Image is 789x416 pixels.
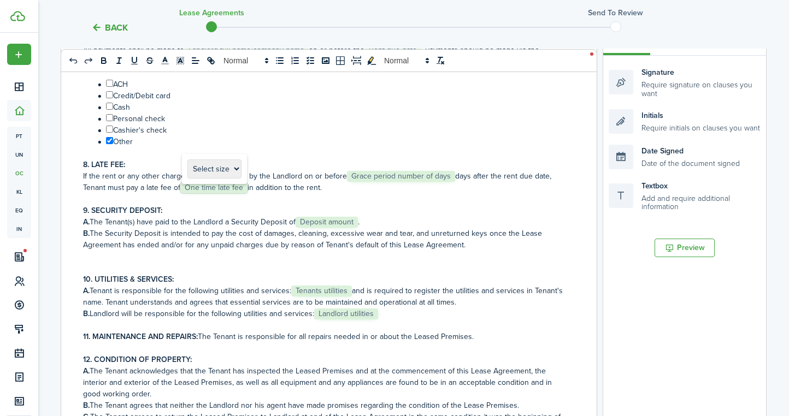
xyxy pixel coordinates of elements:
img: TenantCloud [10,11,25,21]
p: The Security Deposit is intended to pay the cost of damages, cleaning, excessive wear and tear, a... [83,228,567,251]
a: eq [7,201,31,219]
strong: 10. UTILITIES & SERVICES: [83,274,174,285]
strong: B. [83,400,90,411]
span: Landlord utilities [314,308,378,319]
strong: 12. CONDITION OF PROPERTY: [83,354,192,365]
p: If the rent or any other charges are not received by the Landlord on or before days after the ren... [83,170,567,193]
strong: 8. LATE FEE: [83,159,125,170]
p: The Tenant acknowledges that the Tenant has inspected the Leased Premises and at the commencement... [83,365,567,400]
span: One time late fee [180,182,248,193]
li: Cash [95,102,567,113]
button: italic [111,54,127,67]
strong: A. [83,365,90,377]
button: toggleMarkYellow: markYellow [364,54,379,67]
p: The Tenant is responsible for all repairs needed in or about the Leased Premises. [83,331,567,342]
strong: 11. MAINTENANCE AND REPAIRS: [83,331,198,342]
li: Personal check [95,113,567,124]
button: image [318,54,333,67]
span: Deposit amount [296,217,358,228]
button: clean [433,54,448,67]
button: list: check [303,54,318,67]
button: Back [91,22,128,33]
span: Tenants utilities [291,286,352,296]
strong: B. [83,228,90,239]
a: in [7,219,31,238]
strong: 9. SECURITY DEPOSIT: [83,205,162,216]
h3: Send to review [588,7,643,19]
button: undo: undo [66,54,81,67]
button: list: bullet [272,54,287,67]
button: pageBreak [349,54,364,67]
button: list: ordered [287,54,303,67]
li: ACH [95,79,567,90]
button: link [203,54,219,67]
button: redo: redo [81,54,96,67]
a: un [7,145,31,164]
p: Landlord will be responsible for the following utilities and services: [83,308,567,319]
button: Preview [655,239,715,257]
span: Grace period number of days [347,171,455,182]
li: Other [95,136,567,147]
strong: A. [83,216,90,228]
a: oc [7,164,31,182]
li: Cashier's check [95,124,567,136]
button: strike [142,54,157,67]
strong: B. [83,308,90,319]
strong: A. [83,285,90,296]
li: Credit/Debit card [95,90,567,102]
button: underline [127,54,142,67]
button: Open menu [7,44,31,65]
a: pt [7,127,31,145]
a: kl [7,182,31,201]
button: table-better [333,54,349,67]
button: bold [96,54,111,67]
p: The Tenant(s) have paid to the Landlord a Security Deposit of . [83,216,567,228]
p: Tenant is responsible for the following utilities and services: and is required to register the u... [83,285,567,308]
h3: Lease Agreements [179,7,244,19]
p: The Tenant agrees that neither the Landlord nor his agent have made promises regarding the condit... [83,400,567,411]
